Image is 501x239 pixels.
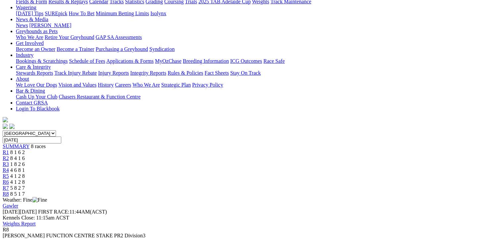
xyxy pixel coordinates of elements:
[16,40,44,46] a: Get Involved
[45,34,94,40] a: Retire Your Greyhound
[16,46,498,52] div: Get Involved
[38,209,69,215] span: FIRST RACE:
[3,137,61,143] input: Select date
[16,82,57,88] a: We Love Our Dogs
[10,173,25,179] span: 4 1 2 8
[16,82,498,88] div: About
[10,179,25,185] span: 4 1 2 8
[57,46,94,52] a: Become a Trainer
[3,209,37,215] span: [DATE]
[106,58,154,64] a: Applications & Forms
[59,94,140,100] a: Chasers Restaurant & Function Centre
[16,94,57,100] a: Cash Up Your Club
[96,11,149,16] a: Minimum Betting Limits
[149,46,175,52] a: Syndication
[32,197,47,203] img: Fine
[16,11,498,17] div: Wagering
[3,203,18,209] a: Gawler
[96,46,148,52] a: Purchasing a Greyhound
[3,179,9,185] a: R6
[192,82,223,88] a: Privacy Policy
[3,209,20,215] span: [DATE]
[130,70,166,76] a: Integrity Reports
[16,52,33,58] a: Industry
[3,143,29,149] a: SUMMARY
[16,58,498,64] div: Industry
[3,167,9,173] a: R4
[16,100,48,105] a: Contact GRSA
[3,197,47,203] span: Weather: Fine
[69,58,105,64] a: Schedule of Fees
[16,34,498,40] div: Greyhounds as Pets
[10,185,25,191] span: 5 8 2 7
[3,161,9,167] a: R3
[16,64,51,70] a: Care & Integrity
[161,82,191,88] a: Strategic Plan
[205,70,229,76] a: Fact Sheets
[16,94,498,100] div: Bar & Dining
[16,58,68,64] a: Bookings & Scratchings
[3,233,498,239] div: [PERSON_NAME] FUNCTION CENTRE STAKE PR2 Division3
[16,17,48,22] a: News & Media
[16,22,28,28] a: News
[58,82,96,88] a: Vision and Values
[3,221,36,226] a: Weights Report
[54,70,97,76] a: Track Injury Rebate
[96,34,142,40] a: GAP SA Assessments
[9,124,15,129] img: twitter.svg
[10,149,25,155] span: 8 1 6 2
[10,155,25,161] span: 8 4 1 6
[16,5,36,10] a: Wagering
[10,161,25,167] span: 1 8 2 6
[98,70,129,76] a: Injury Reports
[16,76,29,82] a: About
[3,124,8,129] img: facebook.svg
[16,70,53,76] a: Stewards Reports
[3,155,9,161] a: R2
[168,70,203,76] a: Rules & Policies
[38,209,107,215] span: 11:44AM(ACST)
[98,82,114,88] a: History
[3,215,498,221] div: Kennels Close: 11:15am ACST
[263,58,284,64] a: Race Safe
[3,227,9,232] span: R8
[16,88,45,94] a: Bar & Dining
[16,70,498,76] div: Care & Integrity
[45,11,67,16] a: SUREpick
[3,191,9,197] a: R8
[3,149,9,155] a: R1
[31,143,46,149] span: 8 races
[183,58,229,64] a: Breeding Information
[150,11,166,16] a: Isolynx
[16,22,498,28] div: News & Media
[230,58,262,64] a: ICG Outcomes
[16,106,60,111] a: Login To Blackbook
[16,34,43,40] a: Who We Are
[3,117,8,122] img: logo-grsa-white.png
[3,185,9,191] a: R7
[115,82,131,88] a: Careers
[132,82,160,88] a: Who We Are
[10,191,25,197] span: 8 5 1 7
[155,58,181,64] a: MyOzChase
[16,46,55,52] a: Become an Owner
[10,167,25,173] span: 4 6 8 1
[3,173,9,179] a: R5
[230,70,261,76] a: Stay On Track
[16,11,43,16] a: [DATE] Tips
[69,11,95,16] a: How To Bet
[29,22,71,28] a: [PERSON_NAME]
[16,28,58,34] a: Greyhounds as Pets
